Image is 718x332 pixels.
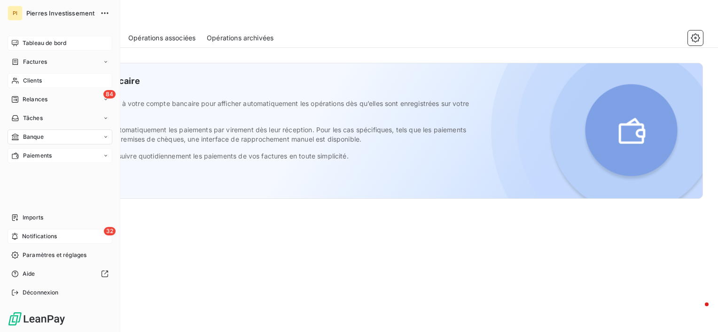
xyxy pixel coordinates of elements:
[23,251,86,259] span: Paramètres et réglages
[104,227,116,235] span: 32
[23,151,52,160] span: Paiements
[22,232,57,241] span: Notifications
[57,125,478,144] p: LeanPay associe automatiquement les paiements par virement dès leur réception. Pour les cas spéci...
[8,311,66,326] img: Logo LeanPay
[57,151,478,161] p: Ainsi, vous pouvez suivre quotidiennement les paiements de vos factures en toute simplicité.
[23,133,44,141] span: Banque
[23,114,43,122] span: Tâches
[103,90,116,98] span: 84
[8,266,112,281] a: Aide
[23,288,59,297] span: Déconnexion
[23,76,42,85] span: Clients
[23,95,47,104] span: Relances
[23,39,66,47] span: Tableau de bord
[23,270,35,278] span: Aide
[26,9,94,17] span: Pierres Investissement
[8,6,23,21] div: PI
[128,33,195,43] span: Opérations associées
[57,99,478,118] p: Connectez LeanPay à votre compte bancaire pour afficher automatiquement les opérations dès qu’ell...
[23,213,43,222] span: Imports
[23,58,47,66] span: Factures
[686,300,709,323] iframe: Intercom live chat
[207,33,273,43] span: Opérations archivées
